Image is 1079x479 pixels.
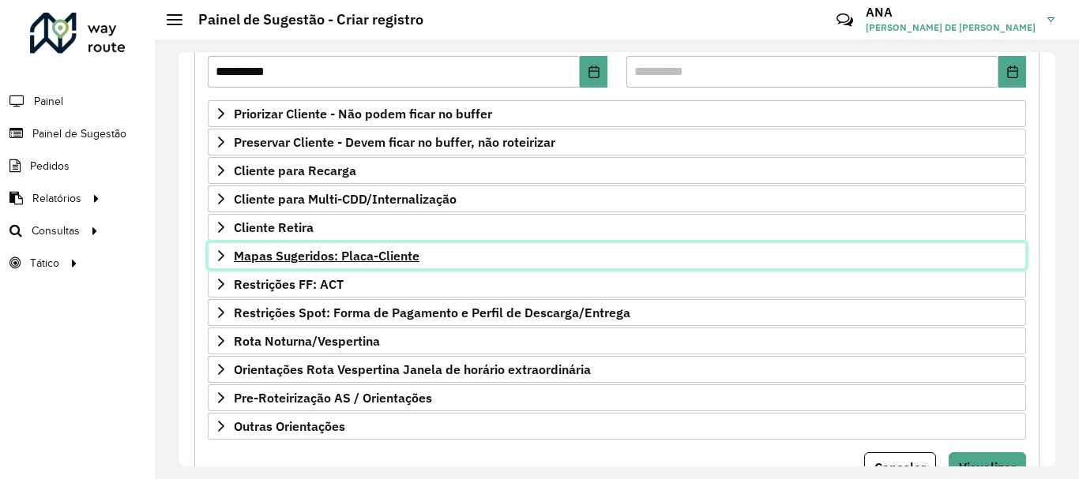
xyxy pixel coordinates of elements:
[234,193,457,205] span: Cliente para Multi-CDD/Internalização
[30,255,59,271] span: Tático
[998,56,1026,88] button: Choose Date
[208,299,1026,326] a: Restrições Spot: Forma de Pagamento e Perfil de Descarga/Entrega
[866,21,1036,35] span: [PERSON_NAME] DE [PERSON_NAME]
[874,459,926,475] span: Cancelar
[208,100,1026,127] a: Priorizar Cliente - Não podem ficar no buffer
[208,413,1026,440] a: Outras Orientações
[208,327,1026,354] a: Rota Noturna/Vespertina
[234,335,380,347] span: Rota Noturna/Vespertina
[234,221,314,234] span: Cliente Retira
[234,363,591,376] span: Orientações Rota Vespertina Janela de horário extraordinária
[34,93,63,110] span: Painel
[32,190,81,207] span: Relatórios
[32,125,126,142] span: Painel de Sugestão
[30,158,70,174] span: Pedidos
[208,384,1026,411] a: Pre-Roteirização AS / Orientações
[866,5,1036,20] h3: ANA
[234,164,356,177] span: Cliente para Recarga
[32,223,80,239] span: Consultas
[208,157,1026,184] a: Cliente para Recarga
[208,214,1026,241] a: Cliente Retira
[208,185,1026,212] a: Cliente para Multi-CDD/Internalização
[208,271,1026,298] a: Restrições FF: ACT
[208,356,1026,383] a: Orientações Rota Vespertina Janela de horário extraordinária
[234,420,345,432] span: Outras Orientações
[234,278,344,290] span: Restrições FF: ACT
[959,459,1016,475] span: Visualizar
[208,242,1026,269] a: Mapas Sugeridos: Placa-Cliente
[828,3,862,37] a: Contato Rápido
[208,129,1026,155] a: Preservar Cliente - Devem ficar no buffer, não roteirizar
[580,56,607,88] button: Choose Date
[234,249,419,262] span: Mapas Sugeridos: Placa-Cliente
[234,136,555,148] span: Preservar Cliente - Devem ficar no buffer, não roteirizar
[234,107,492,120] span: Priorizar Cliente - Não podem ficar no buffer
[234,391,432,404] span: Pre-Roteirização AS / Orientações
[182,11,423,28] h2: Painel de Sugestão - Criar registro
[234,306,630,319] span: Restrições Spot: Forma de Pagamento e Perfil de Descarga/Entrega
